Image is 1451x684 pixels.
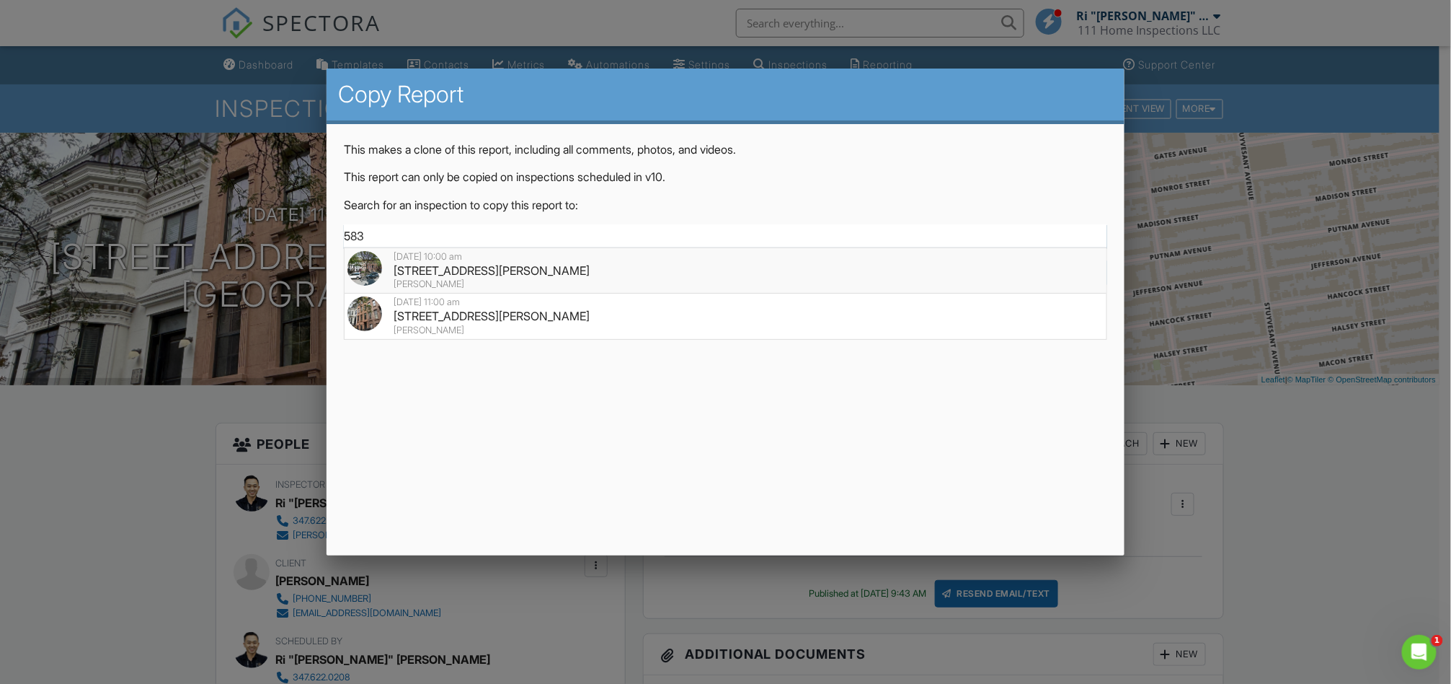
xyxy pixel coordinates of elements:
p: This report can only be copied on inspections scheduled in v10. [344,169,1107,185]
div: [DATE] 10:00 am [347,251,1104,263]
input: Search for an address, buyer, or agent [344,224,1107,248]
iframe: Intercom live chat [1402,635,1437,670]
div: [PERSON_NAME] [347,325,1104,336]
img: streetview [347,251,382,286]
p: This makes a clone of this report, including all comments, photos, and videos. [344,141,1107,157]
div: [STREET_ADDRESS][PERSON_NAME] [347,263,1104,279]
h2: Copy Report [338,80,1113,109]
img: 9053624%2Fcover_photos%2FYZ59WrR5hVQ7pxZFgKLA%2Foriginal.jpeg [347,297,382,331]
div: [STREET_ADDRESS][PERSON_NAME] [347,308,1104,324]
p: Search for an inspection to copy this report to: [344,197,1107,213]
span: 1 [1432,635,1443,646]
div: [PERSON_NAME] [347,279,1104,290]
div: [DATE] 11:00 am [347,297,1104,308]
